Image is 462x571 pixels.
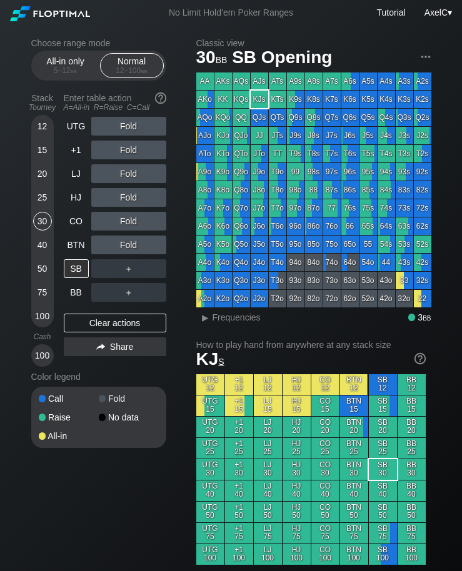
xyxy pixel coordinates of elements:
div: K8o [214,181,232,199]
div: 50 [33,259,52,278]
h2: Choose range mode [31,38,166,48]
div: 100 [33,307,52,325]
div: 73o [323,272,341,289]
div: K9o [214,163,232,181]
div: A2s [414,72,431,90]
div: 77 [323,199,341,217]
div: Fold [91,141,166,159]
div: BB 25 [398,438,426,459]
div: UTG 30 [196,459,224,480]
div: 97s [323,163,341,181]
div: K6o [214,217,232,235]
div: LJ 40 [254,480,282,501]
div: BTN 20 [340,417,368,437]
div: 87s [323,181,341,199]
a: Tutorial [376,7,405,17]
div: 63s [396,217,413,235]
div: K9s [287,91,304,108]
div: HJ [64,188,89,207]
div: Fold [91,117,166,136]
div: No Limit Hold’em Poker Ranges [150,7,312,21]
div: Tourney [26,103,59,112]
div: Normal [103,54,161,77]
div: K5s [359,91,377,108]
div: 94o [287,254,304,271]
div: K2s [414,91,431,108]
div: BB 50 [398,502,426,522]
div: AJo [196,127,214,144]
div: 44 [378,254,395,271]
div: 32o [396,290,413,307]
div: 87o [305,199,323,217]
div: 83s [396,181,413,199]
div: Enter table action [64,88,166,117]
div: No data [99,413,159,422]
div: K5o [214,236,232,253]
h2: How to play hand from anywhere at any stack size [196,340,426,350]
div: A7s [323,72,341,90]
div: CO 25 [311,438,339,459]
div: T4s [378,145,395,162]
div: 43s [396,254,413,271]
div: T7s [323,145,341,162]
div: +1 [64,141,89,159]
div: 54s [378,236,395,253]
div: 52o [359,290,377,307]
div: 97o [287,199,304,217]
div: A5s [359,72,377,90]
div: J4o [251,254,268,271]
div: J7s [323,127,341,144]
span: 30 [194,48,229,69]
div: 96o [287,217,304,235]
div: Q3s [396,109,413,126]
div: K3o [214,272,232,289]
span: SB Opening [230,48,334,69]
div: SB 75 [369,523,397,544]
div: 76o [323,217,341,235]
div: T2o [269,290,286,307]
div: Raise [39,413,99,422]
div: 20 [33,164,52,183]
img: ellipsis.fd386fe8.svg [419,50,433,64]
div: ＋ [91,283,166,302]
div: T8s [305,145,323,162]
div: A9s [287,72,304,90]
div: T2s [414,145,431,162]
div: 42s [414,254,431,271]
div: J9s [287,127,304,144]
div: 98s [305,163,323,181]
div: K4o [214,254,232,271]
div: BB 30 [398,459,426,480]
div: KQo [214,109,232,126]
div: BTN [64,236,89,254]
div: LJ 25 [254,438,282,459]
div: BB [64,283,89,302]
div: SB 25 [369,438,397,459]
div: 55 [359,236,377,253]
div: BTN 12 [340,374,368,395]
div: T4o [269,254,286,271]
div: LJ [64,164,89,183]
div: 99 [287,163,304,181]
div: Q8s [305,109,323,126]
div: BTN 25 [340,438,368,459]
div: BTN 75 [340,523,368,544]
div: 100 [33,346,52,365]
div: A4o [196,254,214,271]
div: K4s [378,91,395,108]
div: 84o [305,254,323,271]
div: A3s [396,72,413,90]
div: ▸ [198,310,214,325]
div: +1 12 [225,374,253,395]
div: 72s [414,199,431,217]
span: bb [71,66,78,75]
div: CO 75 [311,523,339,544]
div: 42o [378,290,395,307]
div: KJs [251,91,268,108]
div: HJ 15 [283,395,311,416]
div: AA [196,72,214,90]
div: HJ 20 [283,417,311,437]
div: 75s [359,199,377,217]
div: HJ 75 [283,523,311,544]
div: UTG 40 [196,480,224,501]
